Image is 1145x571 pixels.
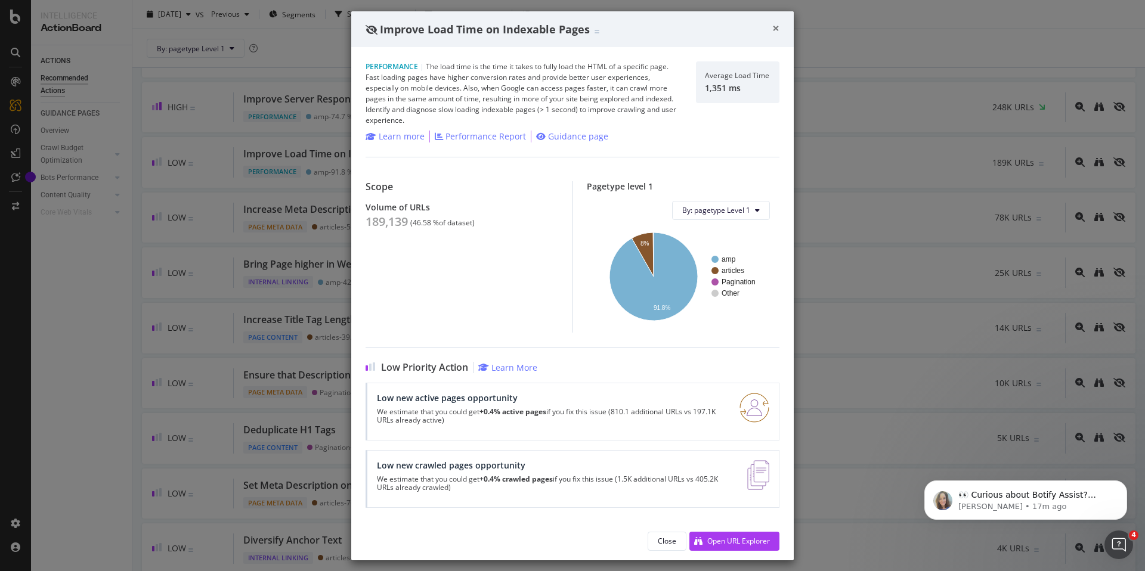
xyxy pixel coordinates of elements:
div: Volume of URLs [366,202,558,212]
iframe: Intercom live chat [1104,530,1133,559]
strong: +0.4% active pages [479,406,546,417]
div: Performance Report [445,131,526,142]
text: Other [722,289,739,297]
img: RO06QsNG.png [739,393,769,423]
span: Improve Load Time on Indexable Pages [380,22,590,36]
div: Guidance page [548,131,608,142]
button: Open URL Explorer [689,532,779,551]
div: Learn More [491,362,537,373]
span: × [772,20,779,36]
div: Open URL Explorer [707,536,770,546]
a: Guidance page [536,131,608,142]
button: By: pagetype Level 1 [672,201,770,220]
div: 189,139 [366,215,408,229]
div: Learn more [379,131,425,142]
p: We estimate that you could get if you fix this issue (810.1 additional URLs vs 197.1K URLs alread... [377,408,725,424]
text: 8% [640,240,649,247]
div: Low new crawled pages opportunity [377,460,733,470]
text: amp [722,255,736,263]
text: 91.8% [654,305,670,311]
p: We estimate that you could get if you fix this issue (1.5K additional URLs vs 405.2K URLs already... [377,475,733,492]
strong: +0.4% crawled pages [479,474,553,484]
div: Pagetype level 1 [587,181,779,191]
a: Learn More [478,362,537,373]
text: Pagination [722,278,756,286]
span: | [420,61,424,72]
a: Performance Report [435,131,526,142]
div: eye-slash [366,25,377,35]
div: Scope [366,181,558,193]
span: Performance [366,61,418,72]
div: 1,351 ms [705,83,769,93]
button: Close [648,532,686,551]
a: Learn more [366,131,425,142]
span: Low Priority Action [381,362,468,373]
span: By: pagetype Level 1 [682,205,750,215]
div: The load time is the time it takes to fully load the HTML of a specific page. Fast loading pages ... [366,61,682,126]
img: e5DMFwAAAABJRU5ErkJggg== [747,460,769,490]
iframe: Intercom notifications message [906,455,1145,539]
div: Low new active pages opportunity [377,393,725,403]
img: Equal [595,30,599,33]
svg: A chart. [596,229,770,323]
span: 4 [1129,530,1138,540]
div: ( 46.58 % of dataset ) [410,219,475,227]
div: Close [658,536,676,546]
div: Average Load Time [705,72,769,80]
text: articles [722,266,744,275]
